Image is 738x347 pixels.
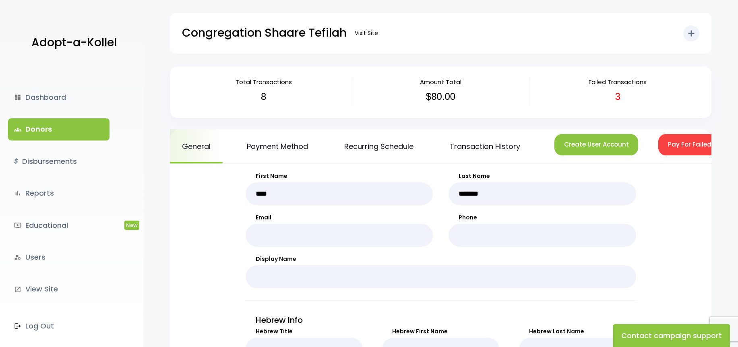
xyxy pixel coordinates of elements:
[449,172,636,180] label: Last Name
[589,78,647,86] span: Failed Transactions
[246,213,433,222] label: Email
[332,129,426,163] a: Recurring Schedule
[554,134,638,155] button: Create User Account
[8,182,110,204] a: bar_chartReports
[246,327,363,336] label: Hebrew Title
[246,172,433,180] label: First Name
[358,91,523,103] h3: $80.00
[535,91,700,103] h3: 3
[14,222,21,229] i: ondemand_video
[246,255,636,263] label: Display Name
[613,324,730,347] button: Contact campaign support
[124,221,139,230] span: New
[170,129,223,163] a: General
[235,129,320,163] a: Payment Method
[8,278,110,300] a: launchView Site
[8,315,110,337] a: Log Out
[519,327,636,336] label: Hebrew Last Name
[8,87,110,108] a: dashboardDashboard
[449,213,636,222] label: Phone
[8,151,110,172] a: $Disbursements
[246,313,636,327] p: Hebrew Info
[351,25,382,41] a: Visit Site
[182,23,347,43] p: Congregation Shaare Tefilah
[382,327,499,336] label: Hebrew First Name
[420,78,461,86] span: Amount Total
[438,129,532,163] a: Transaction History
[181,91,346,103] h3: 8
[8,215,110,236] a: ondemand_videoEducationalNew
[27,23,117,62] a: Adopt-a-Kollel
[8,118,110,140] a: groupsDonors
[14,126,21,133] span: groups
[14,94,21,101] i: dashboard
[8,246,110,268] a: manage_accountsUsers
[236,78,292,86] span: Total Transactions
[14,190,21,197] i: bar_chart
[14,254,21,261] i: manage_accounts
[686,29,696,38] i: add
[31,33,117,53] p: Adopt-a-Kollel
[14,156,18,167] i: $
[683,25,699,41] button: add
[14,286,21,293] i: launch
